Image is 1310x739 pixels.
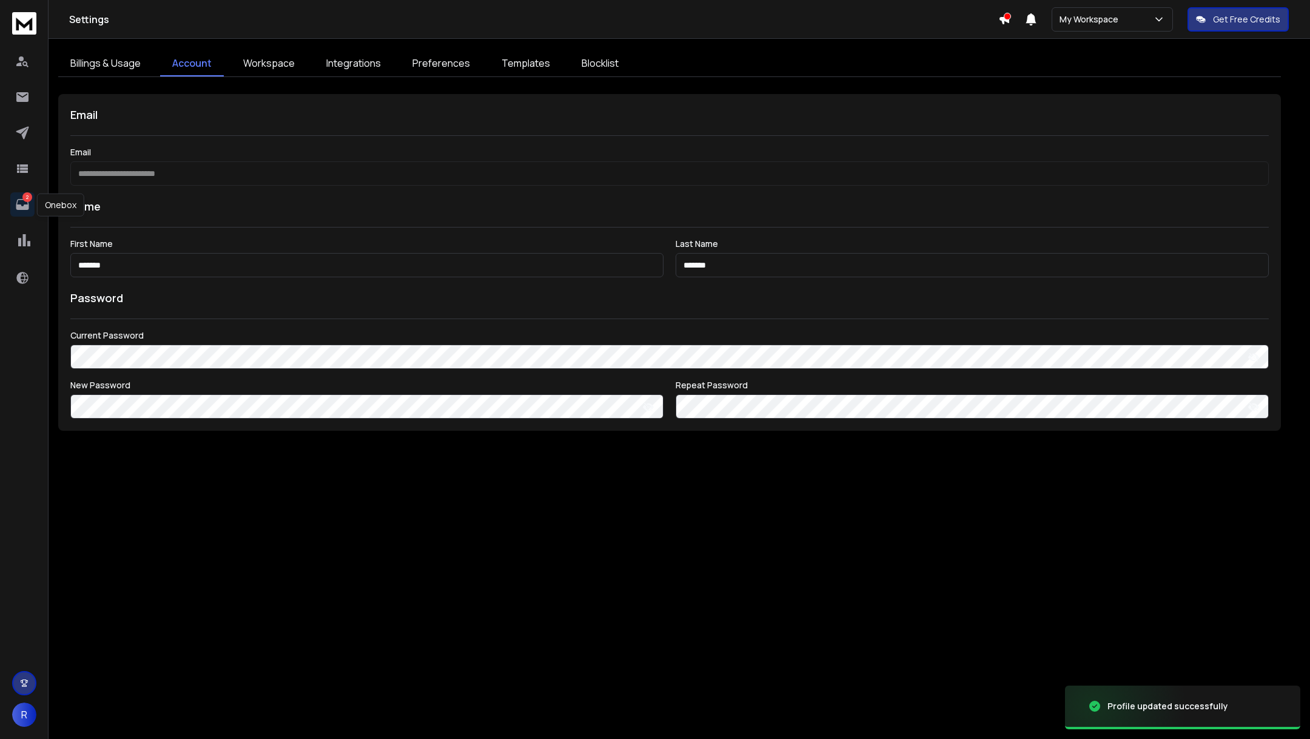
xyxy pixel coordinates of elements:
[70,381,663,390] label: New Password
[70,240,663,248] label: First Name
[676,381,1269,390] label: Repeat Password
[70,198,1269,215] h1: Name
[1213,13,1280,25] p: Get Free Credits
[70,106,1269,123] h1: Email
[70,148,1269,157] label: Email
[10,192,35,217] a: 2
[569,51,631,76] a: Blocklist
[1187,7,1289,32] button: Get Free Credits
[22,192,32,202] p: 2
[231,51,307,76] a: Workspace
[58,51,153,76] a: Billings & Usage
[37,194,84,217] div: Onebox
[12,703,36,727] button: R
[1107,700,1228,712] div: Profile updated successfully
[1060,13,1123,25] p: My Workspace
[70,331,1269,340] label: Current Password
[69,12,998,27] h1: Settings
[314,51,393,76] a: Integrations
[70,289,123,306] h1: Password
[160,51,224,76] a: Account
[676,240,1269,248] label: Last Name
[400,51,482,76] a: Preferences
[12,12,36,35] img: logo
[489,51,562,76] a: Templates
